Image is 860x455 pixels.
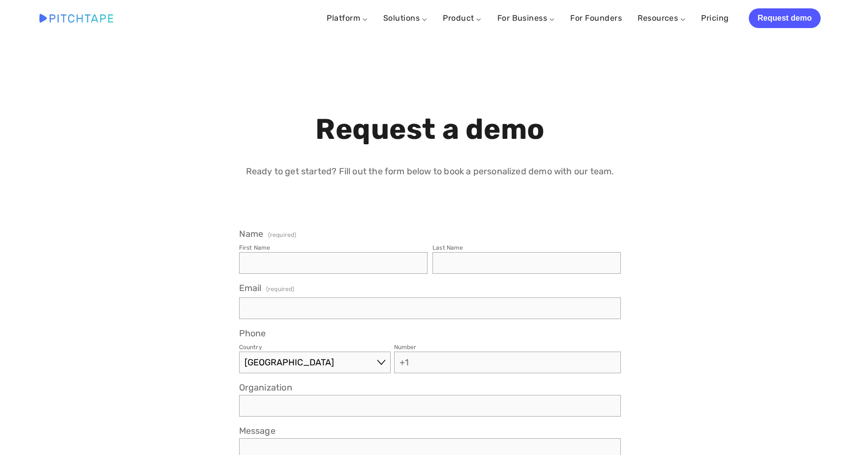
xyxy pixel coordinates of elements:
[268,232,297,238] span: (required)
[570,9,622,27] a: For Founders
[327,13,368,23] a: Platform ⌵
[443,13,481,23] a: Product ⌵
[749,8,821,28] a: Request demo
[39,14,113,22] img: Pitchtape | Video Submission Management Software
[239,283,262,293] span: Email
[811,408,860,455] iframe: Chat Widget
[106,164,754,179] p: Ready to get started? Fill out the form below to book a personalized demo with our team.
[239,328,266,339] span: Phone
[395,352,414,373] span: +1
[239,425,276,436] span: Message
[432,244,463,251] div: Last Name
[383,13,427,23] a: Solutions ⌵
[701,9,729,27] a: Pricing
[394,344,417,351] div: Number
[239,344,262,351] div: Country
[239,382,292,393] span: Organization
[239,228,264,239] span: Name
[239,244,271,251] div: First Name
[497,13,555,23] a: For Business ⌵
[266,283,295,295] span: (required)
[638,13,685,23] a: Resources ⌵
[315,112,545,146] strong: Request a demo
